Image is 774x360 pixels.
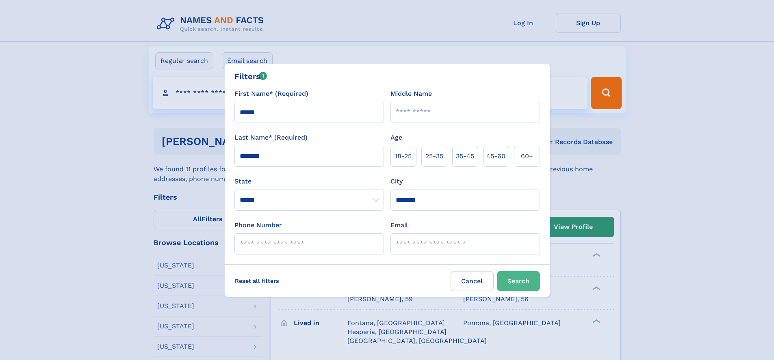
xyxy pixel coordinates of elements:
[234,133,308,142] label: Last Name* (Required)
[390,177,403,186] label: City
[390,133,402,142] label: Age
[395,151,412,161] span: 18‑25
[234,220,282,230] label: Phone Number
[234,70,267,82] div: Filters
[390,89,432,99] label: Middle Name
[456,151,474,161] span: 35‑45
[234,177,384,186] label: State
[425,151,443,161] span: 25‑35
[230,271,284,291] label: Reset all filters
[521,151,533,161] span: 60+
[390,220,408,230] label: Email
[486,151,505,161] span: 45‑60
[234,89,308,99] label: First Name* (Required)
[497,271,540,291] button: Search
[451,271,494,291] label: Cancel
